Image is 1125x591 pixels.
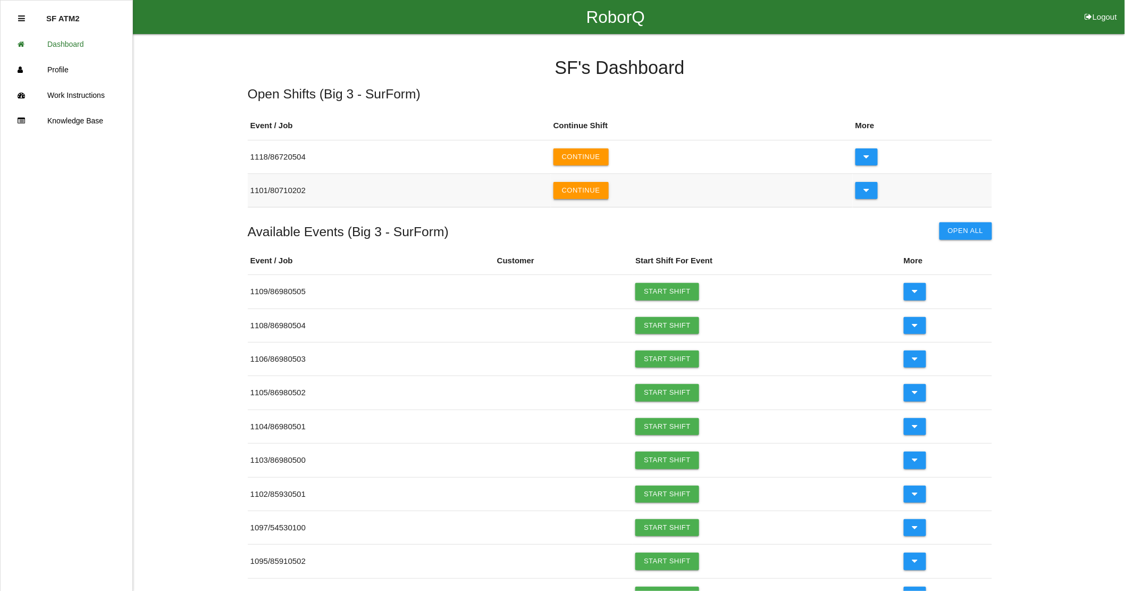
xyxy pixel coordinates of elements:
button: Continue [553,148,609,165]
button: Open All [939,222,992,239]
a: Start Shift [635,418,699,435]
td: 1104 / 86980501 [248,410,494,443]
td: 1103 / 86980500 [248,444,494,477]
td: 1105 / 86980502 [248,376,494,410]
a: Start Shift [635,519,699,536]
button: Continue [553,182,609,199]
td: 1101 / 80710202 [248,174,551,207]
td: 1095 / 85910502 [248,545,494,578]
a: Start Shift [635,283,699,300]
th: Event / Job [248,247,494,275]
h5: Available Events ( Big 3 - SurForm ) [248,224,449,239]
th: Customer [494,247,633,275]
a: Work Instructions [1,82,132,108]
td: 1106 / 86980503 [248,343,494,376]
a: Start Shift [635,384,699,401]
p: SF ATM2 [46,6,80,23]
div: Close [18,6,25,31]
a: Start Shift [635,452,699,469]
th: More [853,112,992,140]
td: 1118 / 86720504 [248,140,551,173]
a: Start Shift [635,486,699,503]
a: Profile [1,57,132,82]
td: 1097 / 54530100 [248,511,494,545]
a: Start Shift [635,317,699,334]
a: Dashboard [1,31,132,57]
th: Continue Shift [551,112,853,140]
td: 1102 / 85930501 [248,477,494,511]
th: More [901,247,992,275]
td: 1109 / 86980505 [248,275,494,309]
h4: SF 's Dashboard [248,58,992,78]
td: 1108 / 86980504 [248,309,494,342]
h5: Open Shifts ( Big 3 - SurForm ) [248,87,992,101]
th: Event / Job [248,112,551,140]
a: Start Shift [635,351,699,368]
a: Knowledge Base [1,108,132,134]
a: Start Shift [635,553,699,570]
th: Start Shift For Event [633,247,901,275]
